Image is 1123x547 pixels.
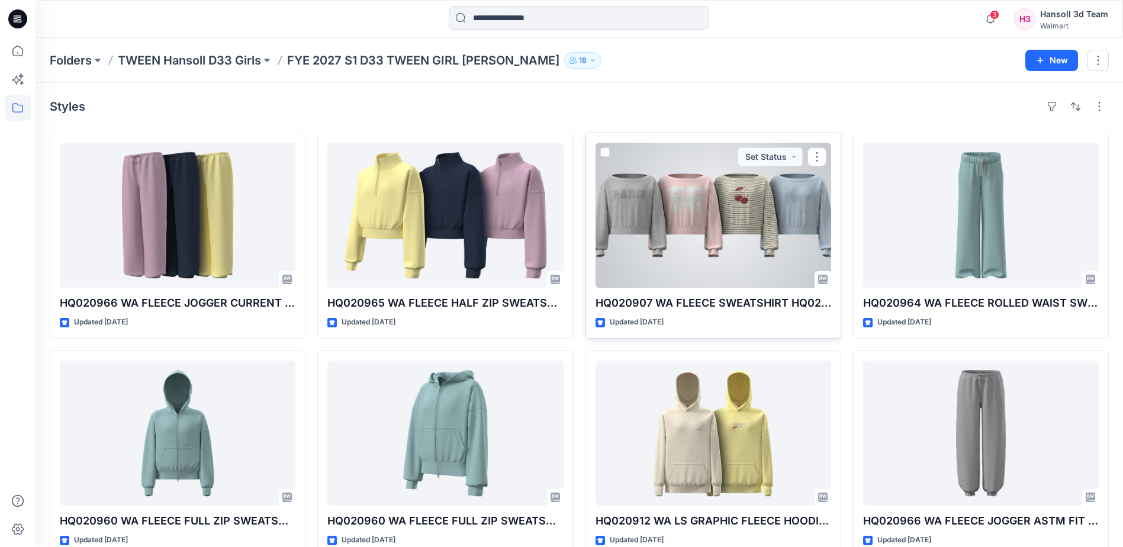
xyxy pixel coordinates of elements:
p: HQ020964 WA FLEECE ROLLED WAIST SWEATPANT ASTM FIT L(10/12) [863,295,1099,311]
a: HQ020966 WA FLEECE JOGGER ASTM FIT L(10/12) [863,361,1099,506]
a: HQ020960 WA FLEECE FULL ZIP SWEATSHIRT ASTM FIT L(10/12) [60,361,295,506]
p: Updated [DATE] [342,534,395,546]
a: HQ020907 WA FLEECE SWEATSHIRT HQ020907 ASTM FIT L(10/12) [596,143,831,288]
p: Updated [DATE] [877,316,931,329]
button: New [1025,50,1078,71]
p: Updated [DATE] [74,534,128,546]
div: Walmart [1040,21,1108,30]
p: Updated [DATE] [610,534,664,546]
a: TWEEN Hansoll D33 Girls [118,52,261,69]
span: 3 [990,10,999,20]
h4: Styles [50,99,85,114]
p: Updated [DATE] [342,316,395,329]
p: HQ020912 WA LS GRAPHIC FLEECE HOODIE ASTM FIT L(10/12) [596,513,831,529]
p: HQ020966 WA FLEECE JOGGER ASTM FIT L(10/12) [863,513,1099,529]
p: HQ020907 WA FLEECE SWEATSHIRT HQ020907 ASTM FIT L(10/12) [596,295,831,311]
p: 18 [579,54,587,67]
p: Updated [DATE] [74,316,128,329]
div: Hansoll 3d Team [1040,7,1108,21]
p: HQ020960 WA FLEECE FULL ZIP SWEATSHIRT CURRENT FIT M(7/8) [327,513,563,529]
a: HQ020964 WA FLEECE ROLLED WAIST SWEATPANT ASTM FIT L(10/12) [863,143,1099,288]
p: Updated [DATE] [610,316,664,329]
p: HQ020960 WA FLEECE FULL ZIP SWEATSHIRT ASTM FIT L(10/12) [60,513,295,529]
div: H3 [1014,8,1035,30]
p: Updated [DATE] [877,534,931,546]
p: HQ020965 WA FLEECE HALF ZIP SWEATSHIRT CURRENT FIT M [327,295,563,311]
a: HQ020912 WA LS GRAPHIC FLEECE HOODIE ASTM FIT L(10/12) [596,361,831,506]
a: HQ020960 WA FLEECE FULL ZIP SWEATSHIRT CURRENT FIT M(7/8) [327,361,563,506]
p: FYE 2027 S1 D33 TWEEN GIRL [PERSON_NAME] [287,52,559,69]
button: 18 [564,52,601,69]
p: HQ020966 WA FLEECE JOGGER CURRENT FIT M [60,295,295,311]
a: Folders [50,52,92,69]
a: HQ020965 WA FLEECE HALF ZIP SWEATSHIRT CURRENT FIT M [327,143,563,288]
a: HQ020966 WA FLEECE JOGGER CURRENT FIT M [60,143,295,288]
